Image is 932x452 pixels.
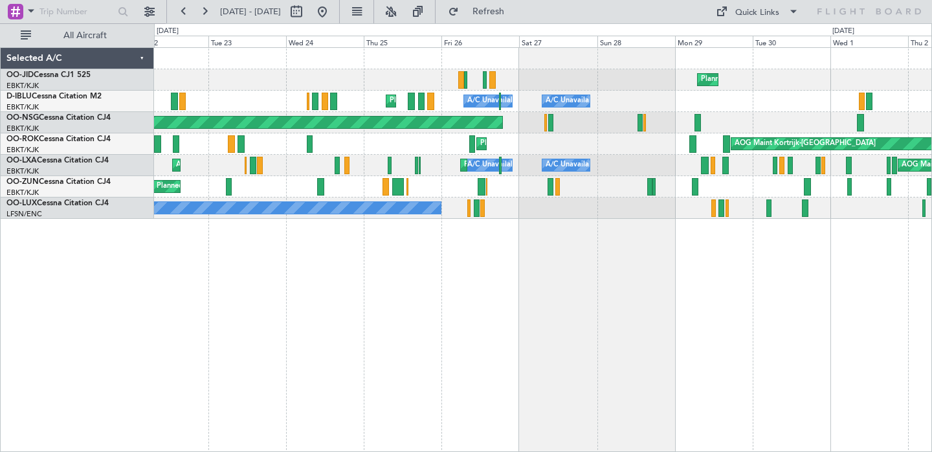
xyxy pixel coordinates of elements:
div: Fri 26 [441,36,519,47]
span: All Aircraft [34,31,137,40]
span: OO-NSG [6,114,39,122]
button: All Aircraft [14,25,140,46]
a: EBKT/KJK [6,145,39,155]
span: OO-LXA [6,157,37,164]
span: OO-ROK [6,135,39,143]
span: OO-LUX [6,199,37,207]
div: Quick Links [735,6,779,19]
div: Planned Maint Nice ([GEOGRAPHIC_DATA]) [390,91,534,111]
div: Planned Maint Kortrijk-[GEOGRAPHIC_DATA] [480,134,631,153]
a: EBKT/KJK [6,166,39,176]
div: [DATE] [157,26,179,37]
div: A/C Unavailable [GEOGRAPHIC_DATA] ([GEOGRAPHIC_DATA] National) [467,91,708,111]
input: Trip Number [39,2,114,21]
a: LFSN/ENC [6,209,42,219]
div: A/C Unavailable [GEOGRAPHIC_DATA] ([GEOGRAPHIC_DATA] National) [467,155,708,175]
a: EBKT/KJK [6,81,39,91]
div: A/C Unavailable [GEOGRAPHIC_DATA]-[GEOGRAPHIC_DATA] [546,91,752,111]
div: Tue 23 [208,36,286,47]
span: [DATE] - [DATE] [220,6,281,17]
div: Thu 25 [364,36,441,47]
a: EBKT/KJK [6,188,39,198]
div: Mon 22 [131,36,208,47]
a: EBKT/KJK [6,102,39,112]
span: OO-ZUN [6,178,39,186]
div: Planned Maint Kortrijk-[GEOGRAPHIC_DATA] [701,70,852,89]
div: Planned Maint Kortrijk-[GEOGRAPHIC_DATA] [157,177,307,196]
a: OO-NSGCessna Citation CJ4 [6,114,111,122]
button: Refresh [442,1,520,22]
div: Sat 27 [519,36,597,47]
div: Planned Maint Kortrijk-[GEOGRAPHIC_DATA] [464,155,615,175]
a: OO-ZUNCessna Citation CJ4 [6,178,111,186]
div: A/C Unavailable [546,155,599,175]
span: Refresh [461,7,516,16]
div: AOG Maint Kortrijk-[GEOGRAPHIC_DATA] [735,134,876,153]
div: Wed 24 [286,36,364,47]
a: OO-JIDCessna CJ1 525 [6,71,91,79]
button: Quick Links [709,1,805,22]
div: Mon 29 [675,36,753,47]
div: Wed 1 [830,36,908,47]
a: OO-ROKCessna Citation CJ4 [6,135,111,143]
span: OO-JID [6,71,34,79]
a: EBKT/KJK [6,124,39,133]
div: Tue 30 [753,36,830,47]
span: D-IBLU [6,93,32,100]
div: Sun 28 [597,36,675,47]
a: OO-LXACessna Citation CJ4 [6,157,109,164]
a: OO-LUXCessna Citation CJ4 [6,199,109,207]
div: AOG Maint Kortrijk-[GEOGRAPHIC_DATA] [176,155,317,175]
a: D-IBLUCessna Citation M2 [6,93,102,100]
div: [DATE] [832,26,854,37]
